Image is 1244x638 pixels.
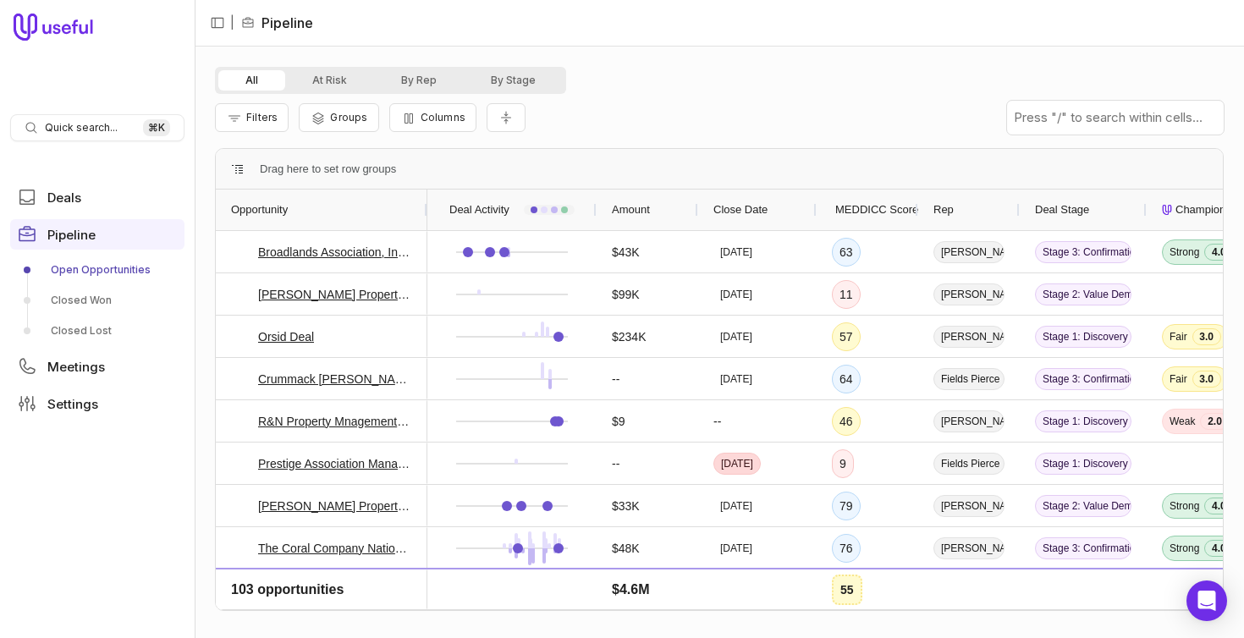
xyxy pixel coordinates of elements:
span: Deal Stage [1035,200,1089,220]
span: [PERSON_NAME] [933,580,1005,602]
span: Settings [47,398,98,410]
span: -- [612,369,619,389]
button: By Rep [374,70,464,91]
button: Group Pipeline [299,103,378,132]
span: Stage 3: Confirmation [1035,368,1131,390]
div: 11 [832,280,861,309]
span: 3.0 [1192,328,1221,345]
span: | [230,13,234,33]
span: Champion [1175,200,1225,220]
span: Amount [612,200,650,220]
button: Columns [389,103,476,132]
a: Closed Lost [10,317,184,344]
span: Stage 2: Value Demonstration [1035,495,1131,517]
span: Fair [1170,372,1187,386]
time: [DATE] [720,542,752,555]
div: 9 [832,449,854,478]
button: At Risk [285,70,374,91]
button: By Stage [464,70,563,91]
div: -- [698,400,817,442]
a: Deals [10,182,184,212]
span: 4.0 [1204,244,1233,261]
span: Fair [1170,330,1187,344]
span: 4.0 [1204,540,1233,557]
a: The Coral Company Nationals [258,538,412,558]
span: Meetings [47,360,105,373]
div: 46 [832,407,861,436]
button: Collapse all rows [487,103,526,133]
span: Stage 1: Discovery [1035,453,1131,475]
span: Strong [1170,245,1199,259]
div: 76 [832,534,861,563]
a: Settings [10,388,184,419]
time: [DATE] [720,499,752,513]
span: Groups [330,111,367,124]
a: Broadlands Association, Inc. Deal [258,242,412,262]
button: Filter Pipeline [215,103,289,132]
span: Rep [933,200,954,220]
a: Meetings [10,351,184,382]
span: Filters [246,111,278,124]
li: Pipeline [241,13,313,33]
span: Strong [1170,542,1199,555]
div: 79 [832,492,861,520]
span: [PERSON_NAME] [933,326,1005,348]
span: $99K [612,284,640,305]
time: [DATE] [720,288,752,301]
button: All [218,70,285,91]
span: Weak [1170,415,1195,428]
span: Drag here to set row groups [260,159,396,179]
span: [PERSON_NAME] [933,241,1005,263]
a: Prestige Association Management - [PERSON_NAME] Deal [258,454,412,474]
span: Strong [1170,499,1199,513]
a: R&N Property Mnagement Deal [258,411,412,432]
span: Stage 1: Discovery [1035,326,1131,348]
span: [PERSON_NAME] [933,495,1005,517]
span: Opportunity [231,200,288,220]
div: Row Groups [260,159,396,179]
span: -- [612,454,619,474]
a: Crummack [PERSON_NAME] Deal [258,369,412,389]
div: 64 [832,365,861,393]
a: Closed Won [10,287,184,314]
span: $43K [612,242,640,262]
span: Stage 3: Confirmation [1035,537,1131,559]
span: $48K [612,538,640,558]
time: [DATE] [721,457,753,470]
span: $9 [612,411,625,432]
span: $234K [612,327,646,347]
div: 63 [832,238,861,267]
span: Stage 2: Value Demonstration [1035,283,1131,305]
span: -- [612,580,619,601]
span: Stage 1: Discovery [1035,410,1131,432]
span: Deal Activity [449,200,509,220]
span: Fields Pierce [933,453,1005,475]
kbd: ⌘ K [143,119,170,136]
div: Open Intercom Messenger [1186,580,1227,621]
a: [PERSON_NAME] Property Management Deal [258,284,412,305]
div: Pipeline submenu [10,256,184,344]
span: Quick search... [45,121,118,135]
span: MEDDICC Score [835,200,918,220]
span: 2.0 [1200,413,1229,430]
a: Pipeline [10,219,184,250]
div: MEDDICC Score [832,190,903,230]
div: -- [698,569,817,611]
button: Collapse sidebar [205,10,230,36]
span: [PERSON_NAME] [933,410,1005,432]
span: 3.0 [1192,371,1221,388]
input: Press "/" to search within cells... [1007,101,1224,135]
span: 4.0 [1204,498,1233,514]
div: -- [832,577,853,604]
span: Stage 3: Confirmation [1035,241,1131,263]
span: [PERSON_NAME] [933,283,1005,305]
span: Pipeline [47,228,96,241]
a: Orsid Deal [258,327,314,347]
a: Basic Property Management - New Deal [258,580,412,601]
span: Deals [47,191,81,204]
a: Open Opportunities [10,256,184,283]
span: [PERSON_NAME] [933,537,1005,559]
span: Stage 1: Discovery [1035,580,1131,602]
span: Columns [421,111,465,124]
span: $33K [612,496,640,516]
